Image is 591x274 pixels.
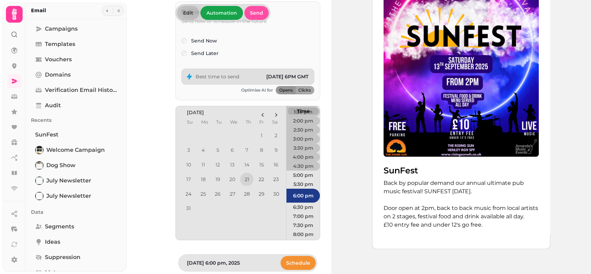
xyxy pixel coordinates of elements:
[286,143,320,152] button: 3:30 pm
[276,86,295,94] button: Opens
[45,71,71,79] span: Domains
[286,116,320,125] button: 2:00 pm
[254,157,269,172] button: Friday, August 15th, 2025
[45,55,72,64] span: Vouchers
[181,116,283,216] table: August 2025
[286,189,320,203] button: 6:00 pm
[31,189,121,203] a: July NewsletterJuly Newsletter
[45,86,117,94] span: Verification email history
[286,230,320,239] button: 8:00 pm
[292,164,314,169] span: 4:30 pm
[292,118,314,123] span: 2:00 pm
[286,125,320,134] button: 2:30 pm
[196,187,211,201] button: Monday, August 25th, 2025
[286,180,320,189] button: 5:30 pm
[183,10,193,15] span: Edit
[31,114,121,126] p: Recents
[31,158,121,172] a: Dog ShowDog Show
[286,260,310,265] span: Schedule
[286,221,320,230] button: 7:30 pm
[31,206,121,218] p: Data
[31,7,46,14] h2: Email
[384,165,539,176] h1: SunFest
[31,235,121,249] a: Ideas
[36,177,43,184] img: July Newsletter
[45,253,80,261] span: Suppression
[211,187,225,201] button: Tuesday, August 26th, 2025
[286,212,320,221] button: 7:00 pm
[211,143,225,157] button: Tuesday, August 5th, 2025
[254,143,269,157] button: Friday, August 8th, 2025
[36,162,43,169] img: Dog Show
[181,157,196,172] button: Sunday, August 10th, 2025
[295,86,314,94] button: Clicks
[244,6,269,20] button: Send
[254,187,269,201] button: Friday, August 29th, 2025
[45,40,75,48] span: Templates
[254,128,269,143] button: Friday, August 1st, 2025
[45,222,74,231] span: Segments
[31,220,121,234] a: Segments
[292,109,314,114] span: 1:30 pm
[240,173,253,186] button: Today, Thursday, August 21st, 2025, selected
[181,187,196,201] button: Sunday, August 24th, 2025
[31,143,121,157] a: Welcome CampaignWelcome Campaign
[239,143,254,157] button: Thursday, August 7th, 2025
[292,193,314,198] span: 6:00 pm
[292,182,314,187] span: 5:30 pm
[279,88,293,92] span: Opens
[46,161,76,170] span: Dog Show
[269,172,283,187] button: Saturday, August 23rd, 2025
[230,116,237,128] th: Wednesday
[201,116,208,128] th: Monday
[46,192,91,200] span: July Newsletter
[31,250,121,264] a: Suppression
[286,152,320,162] button: 4:00 pm
[225,172,240,187] button: Wednesday, August 20th, 2025
[286,171,320,180] button: 5:00 pm
[384,221,539,229] p: £10 entry fee and under 12's go free.
[31,37,121,51] a: Templates
[181,201,196,216] button: Sunday, August 31st, 2025
[45,101,61,110] span: Audit
[35,131,58,139] span: SunFest
[246,116,251,128] th: Thursday
[31,128,121,142] a: SunFest
[225,187,240,201] button: Wednesday, August 27th, 2025
[216,116,222,128] th: Tuesday
[250,10,263,15] span: Send
[259,116,264,128] th: Friday
[45,25,78,33] span: Campaigns
[46,177,91,185] span: July Newsletter
[257,109,269,121] button: Go to the Previous Month
[187,116,193,128] th: Sunday
[384,204,539,221] p: Door open at 2pm, back to back music from local artists on 2 stages, festival food and drink avai...
[196,172,211,187] button: Monday, August 18th, 2025
[31,83,121,97] a: Verification email history
[206,10,237,15] span: Automation
[266,73,308,80] span: [DATE] 6PM GMT
[292,205,314,210] span: 6:30 pm
[292,223,314,228] span: 7:30 pm
[292,155,314,159] span: 4:00 pm
[269,143,283,157] button: Saturday, August 9th, 2025
[191,37,217,45] label: Send Now
[286,203,320,212] button: 6:30 pm
[31,68,121,82] a: Domains
[254,172,269,187] button: Friday, August 22nd, 2025
[239,187,254,201] button: Thursday, August 28th, 2025
[292,214,314,219] span: 7:00 pm
[196,73,239,80] p: Best time to send
[46,146,105,154] span: Welcome Campaign
[384,179,539,196] p: Back by popular demand our annual ultimate pub music festival! SUNFEST [DATE].
[45,238,60,246] span: Ideas
[187,109,204,116] span: [DATE]
[270,109,282,121] button: Go to the Next Month
[292,146,314,150] span: 3:30 pm
[225,157,240,172] button: Wednesday, August 13th, 2025
[181,143,196,157] button: Sunday, August 3rd, 2025
[181,172,196,187] button: Sunday, August 17th, 2025
[187,259,240,266] p: [DATE] 6:00 pm, 2025
[177,6,199,20] button: Edit
[241,87,273,93] p: Optimise AI for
